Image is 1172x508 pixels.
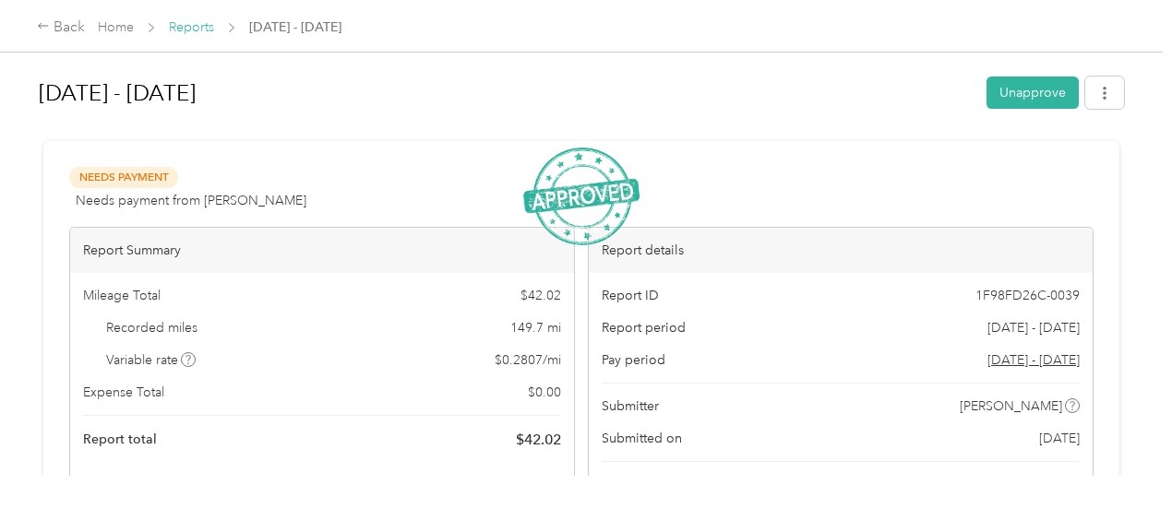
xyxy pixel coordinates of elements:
[987,318,1080,337] span: [DATE] - [DATE]
[516,429,561,451] span: $ 42.02
[987,350,1080,370] span: Go to pay period
[602,350,665,370] span: Pay period
[520,286,561,305] span: $ 42.02
[39,71,974,115] h1: Sep 1 - 30, 2025
[249,18,341,37] span: [DATE] - [DATE]
[975,286,1080,305] span: 1F98FD26C-0039
[602,318,686,337] span: Report period
[589,228,1093,273] div: Report details
[523,148,640,246] img: ApprovedStamp
[70,228,574,273] div: Report Summary
[528,383,561,402] span: $ 0.00
[960,396,1062,416] span: [PERSON_NAME]
[495,350,561,370] span: $ 0.2807 / mi
[83,383,164,402] span: Expense Total
[106,350,197,370] span: Variable rate
[83,286,161,305] span: Mileage Total
[602,429,682,448] span: Submitted on
[987,77,1079,109] button: Unapprove
[98,19,134,35] a: Home
[106,318,197,337] span: Recorded miles
[76,191,306,210] span: Needs payment from [PERSON_NAME]
[1055,475,1077,494] span: You
[1069,405,1172,508] iframe: Everlance-gr Chat Button Frame
[83,430,157,449] span: Report total
[602,396,659,416] span: Submitter
[37,17,85,39] div: Back
[602,475,664,494] span: Approvers
[1039,429,1080,448] span: [DATE]
[169,19,214,35] a: Reports
[510,318,561,337] span: 149.7 mi
[602,286,659,305] span: Report ID
[69,167,178,188] span: Needs Payment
